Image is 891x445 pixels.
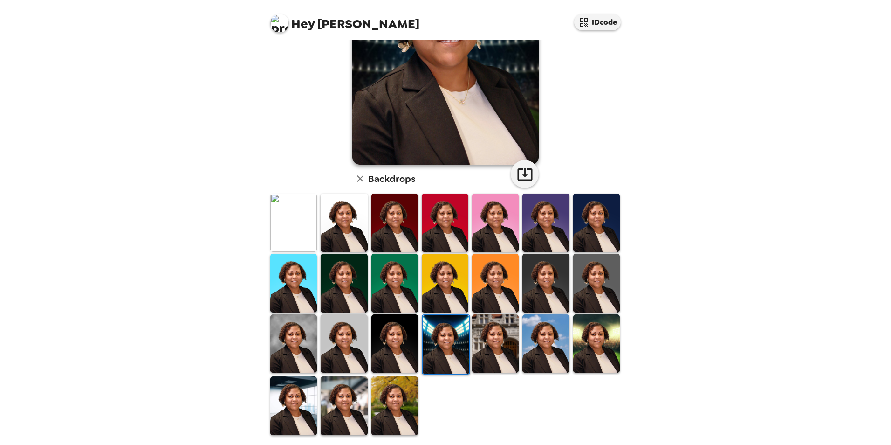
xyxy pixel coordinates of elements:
[291,15,315,32] span: Hey
[270,14,289,33] img: profile pic
[368,171,415,186] h6: Backdrops
[574,14,621,30] button: IDcode
[270,194,317,252] img: Original
[270,9,419,30] span: [PERSON_NAME]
